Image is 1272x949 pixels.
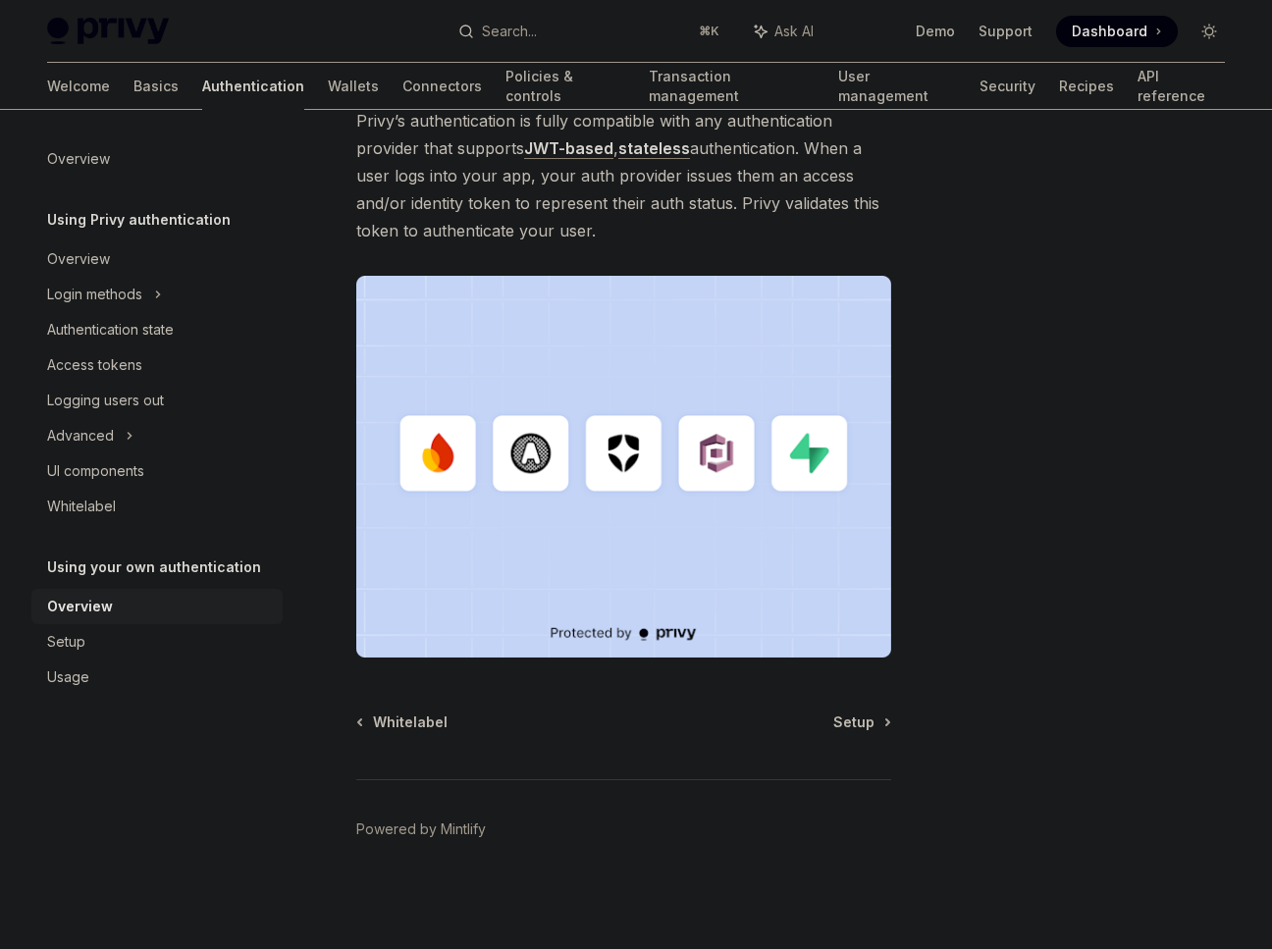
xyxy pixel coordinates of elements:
[47,63,110,110] a: Welcome
[699,24,719,39] span: ⌘ K
[328,63,379,110] a: Wallets
[47,389,164,412] div: Logging users out
[31,383,283,418] a: Logging users out
[47,459,144,483] div: UI components
[356,107,891,244] span: Privy’s authentication is fully compatible with any authentication provider that supports , authe...
[445,14,730,49] button: Search...⌘K
[47,555,261,579] h5: Using your own authentication
[31,141,283,177] a: Overview
[618,138,690,159] a: stateless
[356,819,486,839] a: Powered by Mintlify
[47,495,116,518] div: Whitelabel
[31,312,283,347] a: Authentication state
[402,63,482,110] a: Connectors
[916,22,955,41] a: Demo
[358,712,448,732] a: Whitelabel
[1138,63,1225,110] a: API reference
[31,347,283,383] a: Access tokens
[774,22,814,41] span: Ask AI
[524,138,613,159] a: JWT-based
[482,20,537,43] div: Search...
[741,14,827,49] button: Ask AI
[31,624,283,659] a: Setup
[649,63,815,110] a: Transaction management
[356,276,891,658] img: JWT-based auth splash
[838,63,956,110] a: User management
[31,453,283,489] a: UI components
[1193,16,1225,47] button: Toggle dark mode
[47,247,110,271] div: Overview
[833,712,889,732] a: Setup
[47,318,174,342] div: Authentication state
[47,147,110,171] div: Overview
[980,63,1035,110] a: Security
[1059,63,1114,110] a: Recipes
[31,589,283,624] a: Overview
[31,489,283,524] a: Whitelabel
[31,659,283,695] a: Usage
[47,18,169,45] img: light logo
[833,712,874,732] span: Setup
[133,63,179,110] a: Basics
[1072,22,1147,41] span: Dashboard
[1056,16,1178,47] a: Dashboard
[47,353,142,377] div: Access tokens
[202,63,304,110] a: Authentication
[47,424,114,448] div: Advanced
[979,22,1033,41] a: Support
[47,283,142,306] div: Login methods
[47,595,113,618] div: Overview
[31,241,283,277] a: Overview
[505,63,625,110] a: Policies & controls
[47,630,85,654] div: Setup
[47,208,231,232] h5: Using Privy authentication
[47,665,89,689] div: Usage
[373,712,448,732] span: Whitelabel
